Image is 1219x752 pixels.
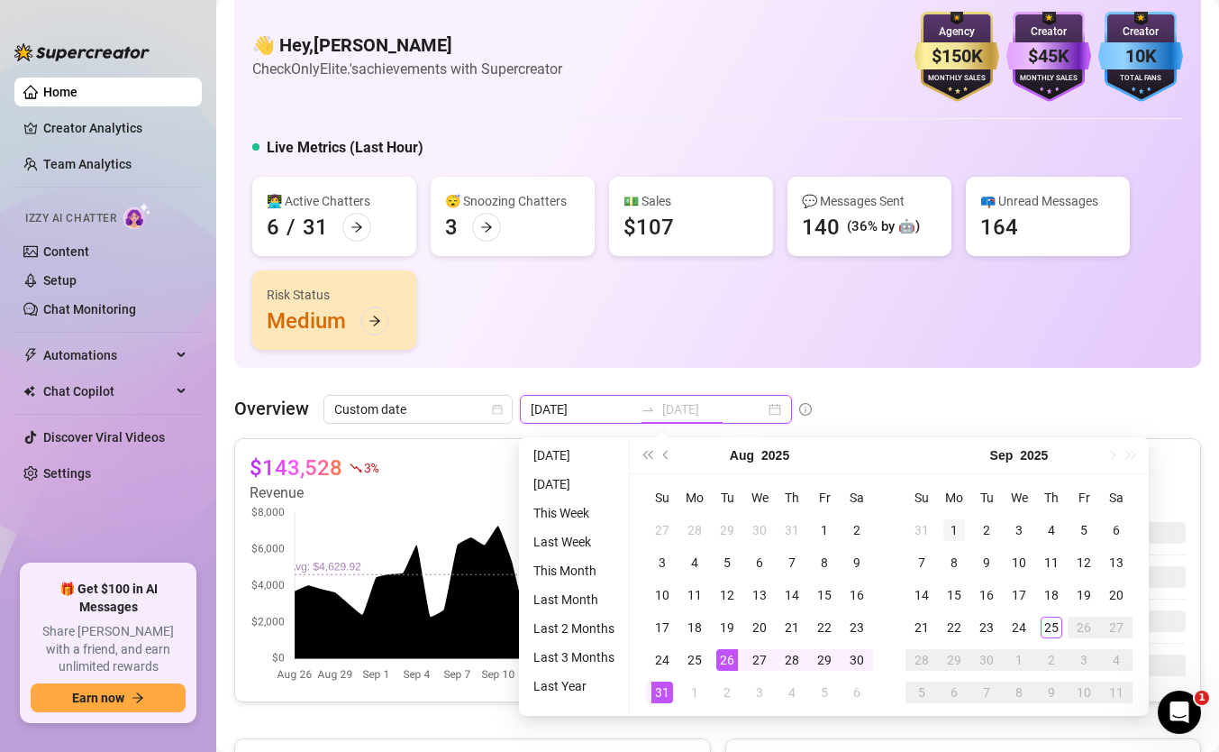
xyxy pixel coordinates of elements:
div: 11 [1105,682,1127,703]
span: info-circle [799,403,812,416]
td: 2025-09-30 [970,644,1003,676]
div: 7 [781,552,803,573]
td: 2025-09-08 [938,546,970,579]
th: Mo [938,481,970,514]
td: 2025-09-20 [1100,579,1133,611]
td: 2025-09-01 [678,676,711,709]
td: 2025-09-07 [905,546,938,579]
th: We [1003,481,1035,514]
li: This Month [526,560,622,582]
td: 2025-10-09 [1035,676,1068,709]
img: AI Chatter [123,203,151,229]
td: 2025-09-02 [970,514,1003,546]
td: 2025-08-15 [808,579,841,611]
div: 6 [943,682,965,703]
div: 12 [1073,552,1095,573]
div: 💬 Messages Sent [802,191,937,211]
div: 5 [716,552,738,573]
td: 2025-08-09 [841,546,873,579]
td: 2025-09-04 [776,676,808,709]
a: Home [43,85,77,99]
a: Creator Analytics [43,114,187,142]
div: 15 [943,584,965,606]
span: Automations [43,341,171,370]
div: 2 [1041,649,1062,671]
div: 18 [1041,584,1062,606]
td: 2025-10-06 [938,676,970,709]
td: 2025-10-11 [1100,676,1133,709]
div: 164 [980,213,1018,242]
td: 2025-09-11 [1035,546,1068,579]
div: Creator [1098,23,1183,41]
td: 2025-09-04 [1035,514,1068,546]
td: 2025-09-01 [938,514,970,546]
td: 2025-08-31 [905,514,938,546]
td: 2025-08-14 [776,579,808,611]
span: thunderbolt [23,348,38,362]
div: 31 [651,682,673,703]
a: Chat Monitoring [43,302,136,316]
td: 2025-08-28 [776,644,808,676]
div: 10 [651,584,673,606]
li: [DATE] [526,445,622,466]
td: 2025-08-08 [808,546,841,579]
li: [DATE] [526,473,622,495]
div: 7 [911,552,932,573]
div: 6 [267,213,279,242]
a: Team Analytics [43,157,132,171]
div: 3 [1008,519,1030,541]
td: 2025-09-05 [1068,514,1100,546]
td: 2025-09-12 [1068,546,1100,579]
button: Choose a year [1020,437,1048,473]
div: 1 [684,682,705,703]
div: 9 [976,552,997,573]
td: 2025-08-26 [711,644,743,676]
div: 10K [1098,42,1183,70]
div: 10 [1073,682,1095,703]
td: 2025-07-31 [776,514,808,546]
div: 💵 Sales [623,191,759,211]
div: 23 [976,617,997,638]
div: 28 [911,649,932,671]
td: 2025-09-10 [1003,546,1035,579]
img: logo-BBDzfeDw.svg [14,43,150,61]
th: Tu [711,481,743,514]
input: Start date [531,399,633,419]
div: 3 [1073,649,1095,671]
td: 2025-07-30 [743,514,776,546]
div: 16 [976,584,997,606]
a: Discover Viral Videos [43,430,165,445]
div: 13 [749,584,770,606]
span: 1 [1195,691,1209,705]
div: 30 [846,649,868,671]
th: Su [646,481,678,514]
td: 2025-09-03 [743,676,776,709]
th: Sa [1100,481,1133,514]
div: 1 [1008,649,1030,671]
span: calendar [492,404,503,415]
td: 2025-08-06 [743,546,776,579]
div: $107 [623,213,674,242]
td: 2025-09-17 [1003,579,1035,611]
div: 24 [651,649,673,671]
td: 2025-08-12 [711,579,743,611]
div: 23 [846,617,868,638]
td: 2025-07-28 [678,514,711,546]
td: 2025-09-23 [970,611,1003,644]
td: 2025-08-24 [646,644,678,676]
div: 20 [1105,584,1127,606]
div: 11 [1041,552,1062,573]
td: 2025-09-25 [1035,611,1068,644]
td: 2025-10-04 [1100,644,1133,676]
th: Sa [841,481,873,514]
td: 2025-10-03 [1068,644,1100,676]
div: 8 [943,552,965,573]
div: 12 [716,584,738,606]
a: Settings [43,466,91,481]
td: 2025-08-25 [678,644,711,676]
td: 2025-10-05 [905,676,938,709]
td: 2025-08-13 [743,579,776,611]
div: 6 [1105,519,1127,541]
div: 22 [814,617,835,638]
td: 2025-08-21 [776,611,808,644]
